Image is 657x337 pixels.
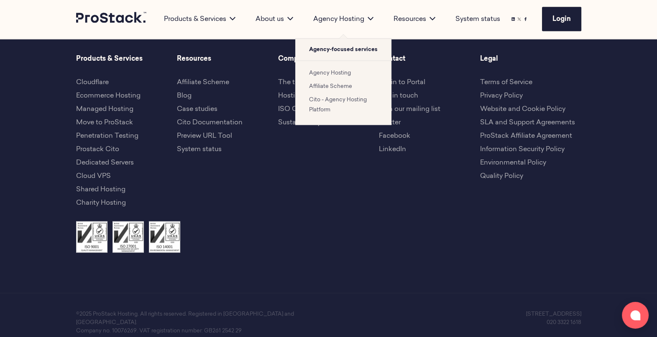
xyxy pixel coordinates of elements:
[303,14,383,24] div: Agency Hosting
[296,39,391,61] span: Agency-focused services
[480,106,565,113] a: Website and Cookie Policy
[480,173,523,180] a: Quality Policy
[379,146,406,153] a: LinkedIn
[177,106,217,113] a: Case studies
[480,133,572,139] a: ProStack Affiliate Agreement
[552,16,571,23] span: Login
[177,133,232,139] a: Preview URL Tool
[622,302,649,329] button: Open chat window
[76,54,177,64] span: Products & Services
[278,93,346,99] a: Hosting infrastructure
[278,79,309,86] a: The team
[278,106,331,113] a: ISO Certification
[177,54,278,64] span: Resources
[542,7,581,31] a: Login
[76,159,134,166] a: Dedicated Servers
[455,14,500,24] a: System status
[76,119,133,126] a: Move to ProStack
[480,146,565,153] a: Information Security Policy
[76,327,329,335] p: Company no. 10076269. VAT registration number: GB261 2542 29
[177,79,229,86] a: Affiliate Scheme
[177,146,222,153] a: System status
[480,159,546,166] a: Environmental Policy
[329,310,581,319] p: [STREET_ADDRESS]
[480,119,575,126] a: SLA and Support Agreements
[245,14,303,24] div: About us
[480,93,523,99] a: Privacy Policy
[379,54,480,64] span: Contact
[76,186,125,193] a: Shared Hosting
[177,119,243,126] a: Cito Documentation
[379,79,425,86] a: Login to Portal
[309,70,351,76] a: Agency Hosting
[76,79,109,86] a: Cloudflare
[278,54,379,64] span: Company
[76,133,138,139] a: Penetration Testing
[480,79,532,86] a: Terms of Service
[76,310,329,327] p: ©2025 ProStack Hosting. All rights reserved. Registered in [GEOGRAPHIC_DATA] and [GEOGRAPHIC_DATA].
[76,106,133,113] a: Managed Hosting
[547,320,581,325] a: 020 3322 1618
[379,93,418,99] a: Get in touch
[309,97,367,113] a: Cito - Agency Hosting Platform
[76,146,119,153] a: Prostack Cito
[379,133,410,139] a: Facebook
[480,54,581,64] span: Legal
[154,14,245,24] div: Products & Services
[76,173,111,180] a: Cloud VPS
[76,93,141,99] a: Ecommerce Hosting
[383,14,445,24] div: Resources
[379,106,440,113] a: Join our mailing list
[76,12,147,26] a: Prostack logo
[177,93,192,99] a: Blog
[309,84,352,89] a: Affiliate Scheme
[76,200,126,206] a: Charity Hosting
[278,119,321,126] a: Sustainability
